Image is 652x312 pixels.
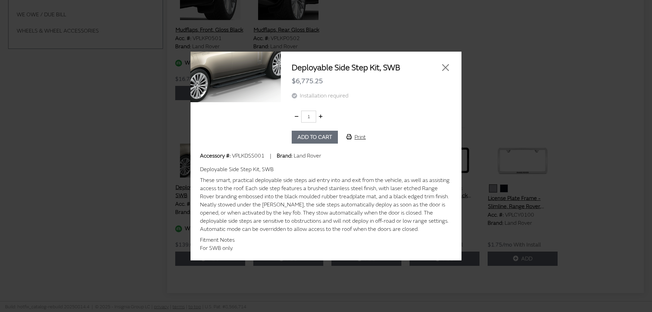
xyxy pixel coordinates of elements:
[200,176,452,233] div: These smart, practical deployable side steps aid entry into and exit from the vehicle, as well as...
[292,131,338,144] button: Add to cart
[300,92,348,99] span: Installation required
[200,165,452,173] div: Deployable Side Step Kit, SWB
[292,62,423,73] h2: Deployable Side Step Kit, SWB
[200,244,452,252] div: For SWB only.
[270,152,271,159] span: |
[341,131,372,144] button: Print
[292,73,451,89] div: $6,775.25
[277,152,292,160] label: Brand:
[200,152,231,160] label: Accessory #:
[294,152,321,159] span: Land Rover
[191,51,281,102] img: Image for Deployable Side Step Kit, SWB
[232,152,265,159] span: VPLKDSS001
[200,236,235,244] label: Fitment Notes
[440,62,451,73] button: Close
